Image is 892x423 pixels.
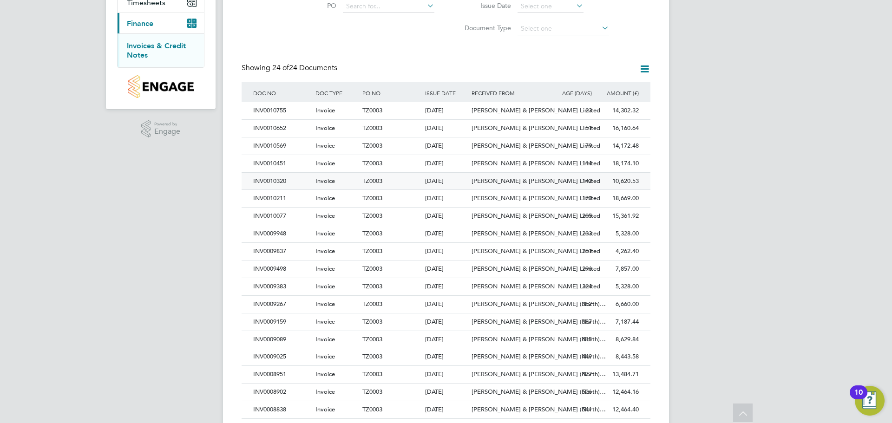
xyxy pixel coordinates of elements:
[251,190,313,207] div: INV0010211
[472,142,600,150] span: [PERSON_NAME] & [PERSON_NAME] Limited
[594,313,641,331] div: 7,187.44
[582,282,592,290] span: 324
[313,82,360,104] div: DOC TYPE
[594,102,641,119] div: 14,302.32
[472,370,606,378] span: [PERSON_NAME] & [PERSON_NAME] (North)…
[360,82,422,104] div: PO NO
[423,401,470,418] div: [DATE]
[594,137,641,155] div: 14,172.48
[315,370,335,378] span: Invoice
[154,128,180,136] span: Engage
[362,142,382,150] span: TZ0003
[423,260,470,278] div: [DATE]
[594,278,641,295] div: 5,328.00
[472,159,600,167] span: [PERSON_NAME] & [PERSON_NAME] Limited
[362,335,382,343] span: TZ0003
[315,405,335,413] span: Invoice
[472,124,600,132] span: [PERSON_NAME] & [PERSON_NAME] Limited
[251,102,313,119] div: INV0010755
[423,208,470,225] div: [DATE]
[315,106,335,114] span: Invoice
[127,41,186,59] a: Invoices & Credit Notes
[251,225,313,242] div: INV0009948
[251,82,313,104] div: DOC NO
[362,300,382,308] span: TZ0003
[315,177,335,185] span: Invoice
[362,388,382,396] span: TZ0003
[594,225,641,242] div: 5,328.00
[472,282,600,290] span: [PERSON_NAME] & [PERSON_NAME] Limited
[472,300,606,308] span: [PERSON_NAME] & [PERSON_NAME] (North)…
[594,348,641,365] div: 8,443.58
[272,63,289,72] span: 24 of
[423,155,470,172] div: [DATE]
[582,300,592,308] span: 352
[251,384,313,401] div: INV0008902
[141,120,181,138] a: Powered byEngage
[594,296,641,313] div: 6,660.00
[362,247,382,255] span: TZ0003
[547,82,594,104] div: AGE (DAYS)
[472,229,600,237] span: [PERSON_NAME] & [PERSON_NAME] Limited
[362,265,382,273] span: TZ0003
[362,159,382,167] span: TZ0003
[362,370,382,378] span: TZ0003
[423,173,470,190] div: [DATE]
[423,366,470,383] div: [DATE]
[127,19,153,28] span: Finance
[117,75,204,98] a: Go to home page
[315,318,335,325] span: Invoice
[472,194,600,202] span: [PERSON_NAME] & [PERSON_NAME] Limited
[582,177,592,185] span: 142
[582,247,592,255] span: 261
[315,247,335,255] span: Invoice
[251,278,313,295] div: INV0009383
[472,388,606,396] span: [PERSON_NAME] & [PERSON_NAME] (North)…
[315,159,335,167] span: Invoice
[362,352,382,360] span: TZ0003
[362,212,382,220] span: TZ0003
[251,243,313,260] div: INV0009837
[251,331,313,348] div: INV0009089
[362,318,382,325] span: TZ0003
[594,401,641,418] div: 12,464.40
[154,120,180,128] span: Powered by
[283,1,336,10] label: PO
[472,405,606,413] span: [PERSON_NAME] & [PERSON_NAME] (North)…
[582,388,592,396] span: 506
[594,243,641,260] div: 4,262.40
[423,313,470,331] div: [DATE]
[128,75,193,98] img: countryside-properties-logo-retina.png
[594,82,641,104] div: AMOUNT (£)
[242,63,339,73] div: Showing
[423,120,470,137] div: [DATE]
[423,384,470,401] div: [DATE]
[594,155,641,172] div: 18,174.10
[315,265,335,273] span: Invoice
[594,173,641,190] div: 10,620.53
[423,348,470,365] div: [DATE]
[118,33,204,67] div: Finance
[251,296,313,313] div: INV0009267
[594,366,641,383] div: 13,484.71
[315,194,335,202] span: Invoice
[423,225,470,242] div: [DATE]
[315,124,335,132] span: Invoice
[582,335,592,343] span: 415
[423,243,470,260] div: [DATE]
[315,352,335,360] span: Invoice
[423,296,470,313] div: [DATE]
[585,124,592,132] span: 51
[315,335,335,343] span: Invoice
[594,260,641,278] div: 7,857.00
[594,190,641,207] div: 18,669.00
[855,386,885,416] button: Open Resource Center, 10 new notifications
[582,405,592,413] span: 541
[423,82,470,104] div: ISSUE DATE
[251,208,313,225] div: INV0010077
[582,159,592,167] span: 114
[585,106,592,114] span: 23
[472,352,606,360] span: [PERSON_NAME] & [PERSON_NAME] (North)…
[594,208,641,225] div: 15,361.92
[594,331,641,348] div: 8,629.84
